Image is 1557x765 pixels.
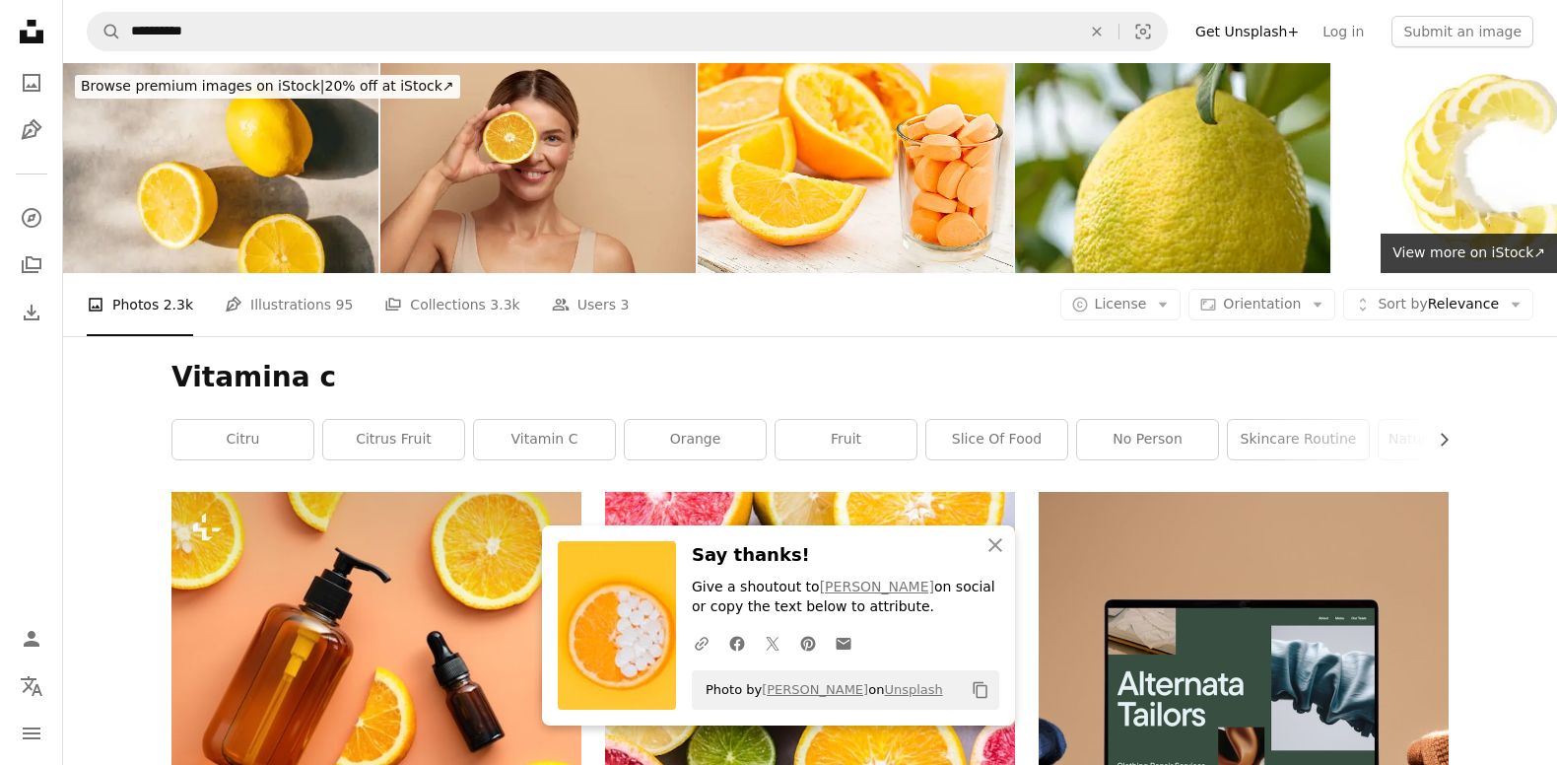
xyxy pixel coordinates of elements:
span: Relevance [1378,295,1499,314]
a: Collections [12,245,51,285]
img: "Ripe lemon on branch with vibrant green leaves – macro photography [1015,63,1330,273]
img: Three Ways To Get Your Vitamin C [698,63,1013,273]
a: Share on Pinterest [790,623,826,662]
button: Orientation [1188,289,1335,320]
button: scroll list to the right [1426,420,1449,459]
h1: Vitamina c [171,360,1449,395]
button: Language [12,666,51,706]
button: Search Unsplash [88,13,121,50]
span: Browse premium images on iStock | [81,78,324,94]
button: License [1060,289,1182,320]
span: View more on iStock ↗ [1392,244,1545,260]
a: Log in [1311,16,1376,47]
a: Share on Twitter [755,623,790,662]
span: 3 [620,294,629,315]
button: Menu [12,714,51,753]
a: Photos [12,63,51,103]
a: [PERSON_NAME] [762,682,868,697]
a: Illustrations 95 [225,273,353,336]
span: Orientation [1223,296,1301,312]
a: Explore [12,198,51,238]
button: Clear [1075,13,1118,50]
a: View more on iStock↗ [1381,234,1557,273]
a: Download History [12,293,51,332]
a: natural ingredient [1379,420,1520,459]
a: Users 3 [552,273,630,336]
a: Collections 3.3k [384,273,519,336]
button: Visual search [1119,13,1167,50]
span: Sort by [1378,296,1427,312]
a: Browse premium images on iStock|20% off at iStock↗ [63,63,472,110]
a: citru [172,420,313,459]
a: vitamin c [474,420,615,459]
a: no person [1077,420,1218,459]
a: fruit [776,420,916,459]
span: License [1095,296,1147,312]
a: Illustrations [12,110,51,150]
button: Submit an image [1391,16,1533,47]
a: skincare routine [1228,420,1369,459]
a: Share on Facebook [719,623,755,662]
a: slice of food [926,420,1067,459]
a: Unsplash [884,682,942,697]
a: Log in / Sign up [12,619,51,659]
a: citrus fruit [323,420,464,459]
a: [PERSON_NAME] [820,579,934,594]
div: 20% off at iStock ↗ [75,75,460,99]
h3: Say thanks! [692,541,999,570]
button: Copy to clipboard [964,673,997,707]
form: Find visuals sitewide [87,12,1168,51]
button: Sort byRelevance [1343,289,1533,320]
span: Photo by on [696,674,943,706]
span: 3.3k [490,294,519,315]
img: Fresh lemons citrus fruit in warm sunlight [63,63,378,273]
a: Share over email [826,623,861,662]
span: 95 [336,294,354,315]
img: Beautiful Girl Hold Slice of Orange. Happy Young Woman Looking at Camera [380,63,696,273]
a: Get Unsplash+ [1184,16,1311,47]
p: Give a shoutout to on social or copy the text below to attribute. [692,578,999,617]
a: orange [625,420,766,459]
